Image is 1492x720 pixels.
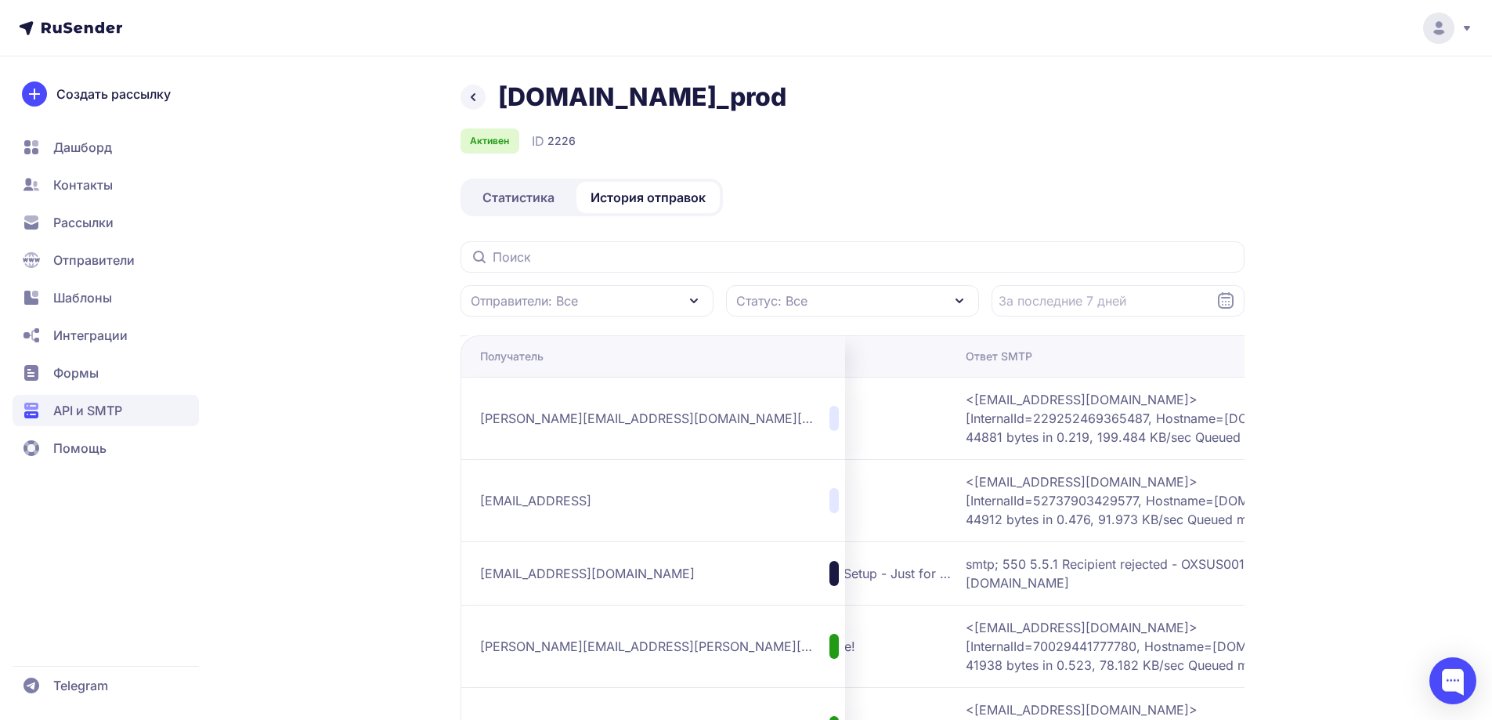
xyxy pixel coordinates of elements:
[470,135,509,147] span: Активен
[53,364,99,382] span: Формы
[53,288,112,307] span: Шаблоны
[480,409,817,428] span: [PERSON_NAME][EMAIL_ADDRESS][DOMAIN_NAME][PERSON_NAME]
[591,188,706,207] span: История отправок
[966,472,1357,529] span: <[EMAIL_ADDRESS][DOMAIN_NAME]> [InternalId=52737903429577, Hostname=[DOMAIN_NAME]] 44912 bytes in...
[480,637,817,656] span: [PERSON_NAME][EMAIL_ADDRESS][PERSON_NAME][DOMAIN_NAME]
[992,285,1245,317] input: Datepicker input
[966,390,1357,447] span: <[EMAIL_ADDRESS][DOMAIN_NAME]> [InternalId=229252469365487, Hostname=[DOMAIN_NAME]] 44881 bytes i...
[532,132,576,150] div: ID
[966,555,1357,592] span: smtp; 550 5.5.1 Recipient rejected - OXSUS001_403 - [URL][DOMAIN_NAME]
[53,401,122,420] span: API и SMTP
[53,439,107,458] span: Помощь
[498,81,786,113] h1: [DOMAIN_NAME]_prod
[53,213,114,232] span: Рассылки
[56,85,171,103] span: Создать рассылку
[53,676,108,695] span: Telegram
[53,175,113,194] span: Контакты
[966,618,1357,675] span: <[EMAIL_ADDRESS][DOMAIN_NAME]> [InternalId=70029441777780, Hostname=[DOMAIN_NAME]] 41938 bytes in...
[482,188,555,207] span: Статистика
[471,291,578,310] span: Отправители: Все
[547,133,576,149] span: 2226
[736,291,807,310] span: Статус: Все
[461,241,1245,273] input: Поиск
[576,182,720,213] a: История отправок
[480,564,695,583] span: [EMAIL_ADDRESS][DOMAIN_NAME]
[53,326,128,345] span: Интеграции
[53,138,112,157] span: Дашборд
[480,491,591,510] span: [EMAIL_ADDRESS]
[13,670,199,701] a: Telegram
[464,182,573,213] a: Статистика
[966,349,1032,364] div: Ответ SMTP
[53,251,135,270] span: Отправители
[480,349,544,364] div: Получатель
